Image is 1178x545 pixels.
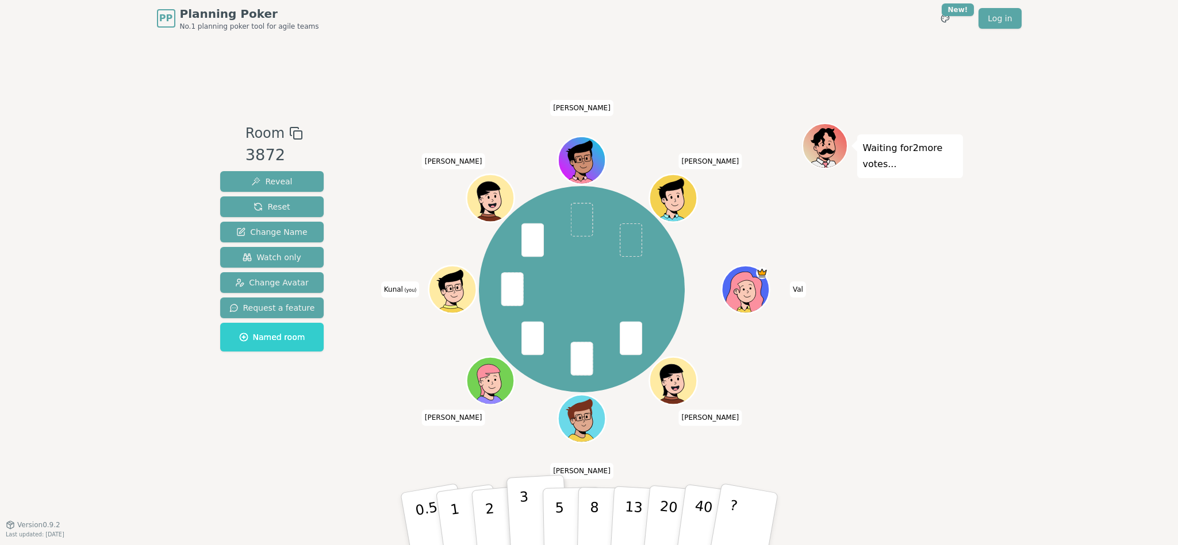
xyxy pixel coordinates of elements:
[180,22,319,31] span: No.1 planning poker tool for agile teams
[235,277,309,288] span: Change Avatar
[245,123,285,144] span: Room
[17,520,60,529] span: Version 0.9.2
[229,302,315,314] span: Request a feature
[381,281,420,297] span: Click to change your name
[245,144,303,167] div: 3872
[679,153,742,169] span: Click to change your name
[236,226,307,238] span: Change Name
[430,267,475,312] button: Click to change your avatar
[220,222,324,242] button: Change Name
[157,6,319,31] a: PPPlanning PokerNo.1 planning poker tool for agile teams
[550,463,613,479] span: Click to change your name
[159,11,172,25] span: PP
[6,531,64,538] span: Last updated: [DATE]
[979,8,1021,29] a: Log in
[550,100,613,116] span: Click to change your name
[243,252,301,263] span: Watch only
[679,409,742,426] span: Click to change your name
[863,140,957,172] p: Waiting for 2 more votes...
[942,3,974,16] div: New!
[180,6,319,22] span: Planning Poker
[6,520,60,529] button: Version0.9.2
[220,323,324,351] button: Named room
[422,153,485,169] span: Click to change your name
[790,281,806,297] span: Click to change your name
[220,272,324,293] button: Change Avatar
[220,171,324,192] button: Reveal
[422,409,485,426] span: Click to change your name
[254,201,290,212] span: Reset
[220,297,324,318] button: Request a feature
[220,247,324,268] button: Watch only
[756,267,768,279] span: Val is the host
[935,8,956,29] button: New!
[220,196,324,217] button: Reset
[239,331,305,343] span: Named room
[251,176,292,187] span: Reveal
[403,288,417,293] span: (you)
